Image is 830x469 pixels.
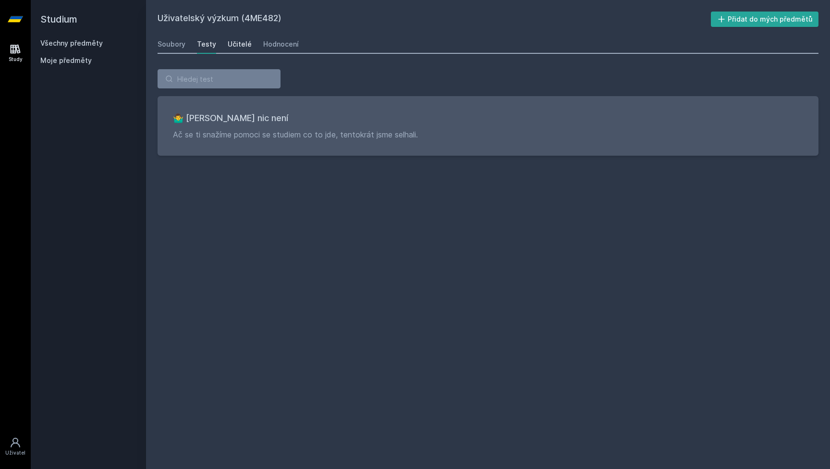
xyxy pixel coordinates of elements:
[173,129,803,140] p: Ač se ti snažíme pomoci se studiem co to jde, tentokrát jsme selhali.
[158,12,711,27] h2: Uživatelský výzkum (4ME482)
[263,39,299,49] div: Hodnocení
[158,39,185,49] div: Soubory
[197,39,216,49] div: Testy
[2,432,29,461] a: Uživatel
[158,69,281,88] input: Hledej test
[158,35,185,54] a: Soubory
[2,38,29,68] a: Study
[9,56,23,63] div: Study
[263,35,299,54] a: Hodnocení
[228,39,252,49] div: Učitelé
[173,111,803,125] h3: 🤷‍♂️ [PERSON_NAME] nic není
[5,449,25,457] div: Uživatel
[40,56,92,65] span: Moje předměty
[228,35,252,54] a: Učitelé
[40,39,103,47] a: Všechny předměty
[711,12,819,27] button: Přidat do mých předmětů
[197,35,216,54] a: Testy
